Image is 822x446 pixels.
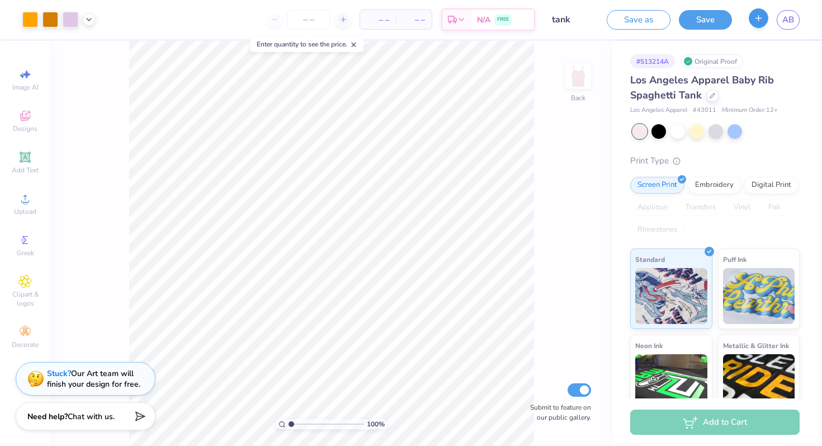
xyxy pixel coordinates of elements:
[723,253,747,265] span: Puff Ink
[722,106,778,115] span: Minimum Order: 12 +
[635,268,707,324] img: Standard
[544,8,598,31] input: Untitled Design
[12,340,39,349] span: Decorate
[477,14,490,26] span: N/A
[630,54,675,68] div: # 513214A
[403,14,425,26] span: – –
[630,199,675,216] div: Applique
[635,354,707,410] img: Neon Ink
[678,199,723,216] div: Transfers
[723,268,795,324] img: Puff Ink
[777,10,800,30] a: AB
[635,253,665,265] span: Standard
[27,411,68,422] strong: Need help?
[12,166,39,175] span: Add Text
[524,402,591,422] label: Submit to feature on our public gallery.
[47,368,71,379] strong: Stuck?
[761,199,787,216] div: Foil
[17,248,34,257] span: Greek
[287,10,330,30] input: – –
[47,368,140,389] div: Our Art team will finish your design for free.
[367,14,389,26] span: – –
[367,419,385,429] span: 100 %
[12,83,39,92] span: Image AI
[497,16,509,24] span: FREE
[681,54,743,68] div: Original Proof
[630,73,774,102] span: Los Angeles Apparel Baby Rib Spaghetti Tank
[723,340,789,351] span: Metallic & Glitter Ink
[688,177,741,194] div: Embroidery
[630,154,800,167] div: Print Type
[723,354,795,410] img: Metallic & Glitter Ink
[567,65,589,87] img: Back
[782,13,794,26] span: AB
[571,93,585,103] div: Back
[630,222,684,238] div: Rhinestones
[679,10,732,30] button: Save
[630,177,684,194] div: Screen Print
[251,36,364,52] div: Enter quantity to see the price.
[14,207,36,216] span: Upload
[68,411,115,422] span: Chat with us.
[6,290,45,308] span: Clipart & logos
[13,124,37,133] span: Designs
[630,106,687,115] span: Los Angeles Apparel
[726,199,758,216] div: Vinyl
[607,10,670,30] button: Save as
[635,340,663,351] span: Neon Ink
[693,106,716,115] span: # 43011
[744,177,799,194] div: Digital Print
